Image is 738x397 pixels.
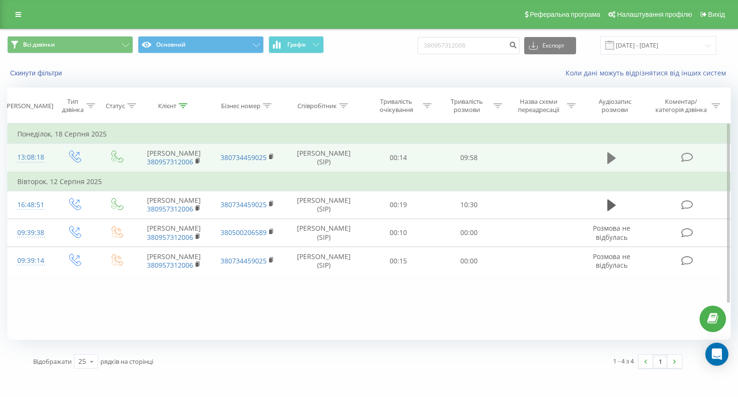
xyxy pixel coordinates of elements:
[284,247,363,275] td: [PERSON_NAME] (SIP)
[137,191,211,219] td: [PERSON_NAME]
[524,37,576,54] button: Експорт
[7,69,67,77] button: Скинути фільтри
[434,247,504,275] td: 00:00
[138,36,264,53] button: Основний
[137,247,211,275] td: [PERSON_NAME]
[284,144,363,172] td: [PERSON_NAME] (SIP)
[617,11,692,18] span: Налаштування профілю
[137,219,211,247] td: [PERSON_NAME]
[5,102,53,110] div: [PERSON_NAME]
[8,172,731,191] td: Вівторок, 12 Серпня 2025
[8,124,731,144] td: Понеділок, 18 Серпня 2025
[221,200,267,209] a: 380734459025
[106,102,125,110] div: Статус
[61,98,84,114] div: Тип дзвінка
[434,144,504,172] td: 09:58
[17,148,43,167] div: 13:08:18
[613,356,634,366] div: 1 - 4 з 4
[363,191,434,219] td: 00:19
[284,219,363,247] td: [PERSON_NAME] (SIP)
[221,228,267,237] a: 380500206589
[147,261,193,270] a: 380957312006
[221,102,260,110] div: Бізнес номер
[434,191,504,219] td: 10:30
[17,223,43,242] div: 09:39:38
[513,98,565,114] div: Назва схеми переадресації
[653,355,667,368] a: 1
[372,98,420,114] div: Тривалість очікування
[33,357,72,366] span: Відображати
[147,233,193,242] a: 380957312006
[434,219,504,247] td: 00:00
[530,11,601,18] span: Реферальна програма
[297,102,337,110] div: Співробітник
[147,204,193,213] a: 380957312006
[593,252,630,270] span: Розмова не відбулась
[653,98,709,114] div: Коментар/категорія дзвінка
[443,98,491,114] div: Тривалість розмови
[363,247,434,275] td: 00:15
[363,219,434,247] td: 00:10
[587,98,643,114] div: Аудіозапис розмови
[418,37,519,54] input: Пошук за номером
[269,36,324,53] button: Графік
[23,41,55,49] span: Всі дзвінки
[708,11,725,18] span: Вихід
[221,153,267,162] a: 380734459025
[137,144,211,172] td: [PERSON_NAME]
[147,157,193,166] a: 380957312006
[284,191,363,219] td: [PERSON_NAME] (SIP)
[363,144,434,172] td: 00:14
[221,256,267,265] a: 380734459025
[566,68,731,77] a: Коли дані можуть відрізнятися вiд інших систем
[158,102,176,110] div: Клієнт
[705,343,728,366] div: Open Intercom Messenger
[78,357,86,366] div: 25
[17,251,43,270] div: 09:39:14
[17,196,43,214] div: 16:48:51
[100,357,153,366] span: рядків на сторінці
[287,41,306,48] span: Графік
[593,223,630,241] span: Розмова не відбулась
[7,36,133,53] button: Всі дзвінки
